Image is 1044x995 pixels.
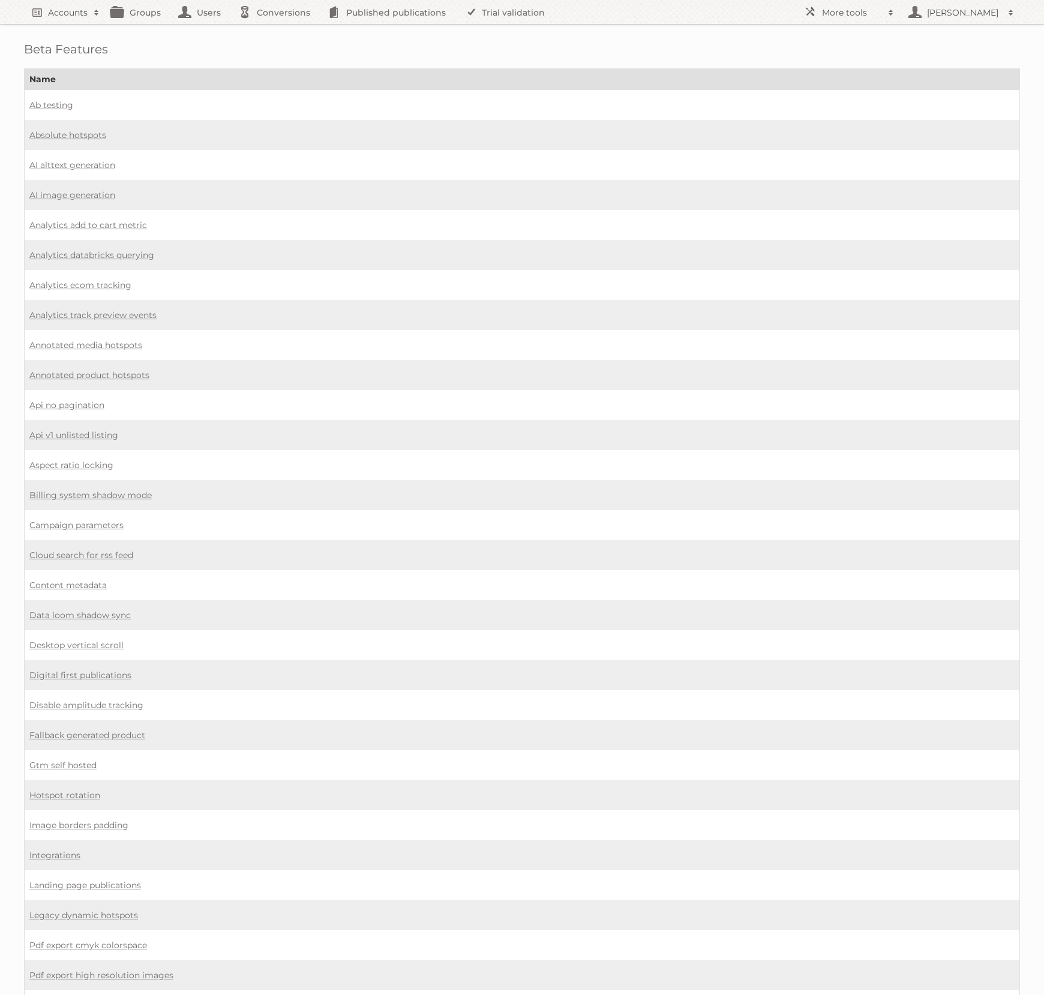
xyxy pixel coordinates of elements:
[29,820,128,831] a: Image borders padding
[29,910,138,921] a: Legacy dynamic hotspots
[29,520,124,531] a: Campaign parameters
[25,69,1020,90] th: Name
[29,490,152,501] a: Billing system shadow mode
[29,880,141,891] a: Landing page publications
[48,7,88,19] h2: Accounts
[29,460,113,470] a: Aspect ratio locking
[29,430,118,440] a: Api v1 unlisted listing
[29,280,131,290] a: Analytics ecom tracking
[29,970,173,981] a: Pdf export high resolution images
[924,7,1002,19] h2: [PERSON_NAME]
[29,760,97,771] a: Gtm self hosted
[29,730,145,741] a: Fallback generated product
[29,340,142,350] a: Annotated media hotspots
[29,130,106,140] a: Absolute hotspots
[29,550,133,561] a: Cloud search for rss feed
[29,670,131,681] a: Digital first publications
[29,190,115,200] a: AI image generation
[29,220,147,230] a: Analytics add to cart metric
[29,370,149,380] a: Annotated product hotspots
[29,310,157,320] a: Analytics track preview events
[29,940,147,951] a: Pdf export cmyk colorspace
[29,250,154,260] a: Analytics databricks querying
[29,160,115,170] a: AI alttext generation
[29,790,100,801] a: Hotspot rotation
[24,42,1020,56] h1: Beta Features
[29,700,143,711] a: Disable amplitude tracking
[29,610,131,621] a: Data loom shadow sync
[29,640,124,651] a: Desktop vertical scroll
[822,7,882,19] h2: More tools
[29,100,73,110] a: Ab testing
[29,850,80,861] a: Integrations
[29,400,104,410] a: Api no pagination
[29,580,107,591] a: Content metadata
